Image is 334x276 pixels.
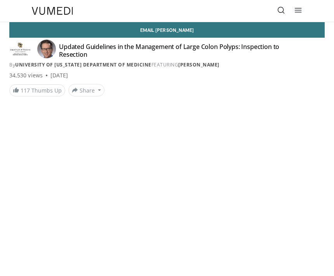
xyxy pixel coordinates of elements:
a: 117 Thumbs Up [9,84,65,96]
span: 34,530 views [9,72,43,79]
a: University of [US_STATE] Department of Medicine [15,61,151,68]
div: By FEATURING [9,61,325,68]
img: University of Colorado Department of Medicine [9,43,31,55]
a: [PERSON_NAME] [178,61,219,68]
img: VuMedi Logo [32,7,73,15]
span: 117 [21,87,30,94]
div: [DATE] [50,72,68,79]
img: Avatar [37,40,56,58]
h4: Updated Guidelines in the Management of Large Colon Polyps: Inspection to Resection [59,43,283,58]
a: Email [PERSON_NAME] [9,22,325,38]
button: Share [68,84,104,96]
